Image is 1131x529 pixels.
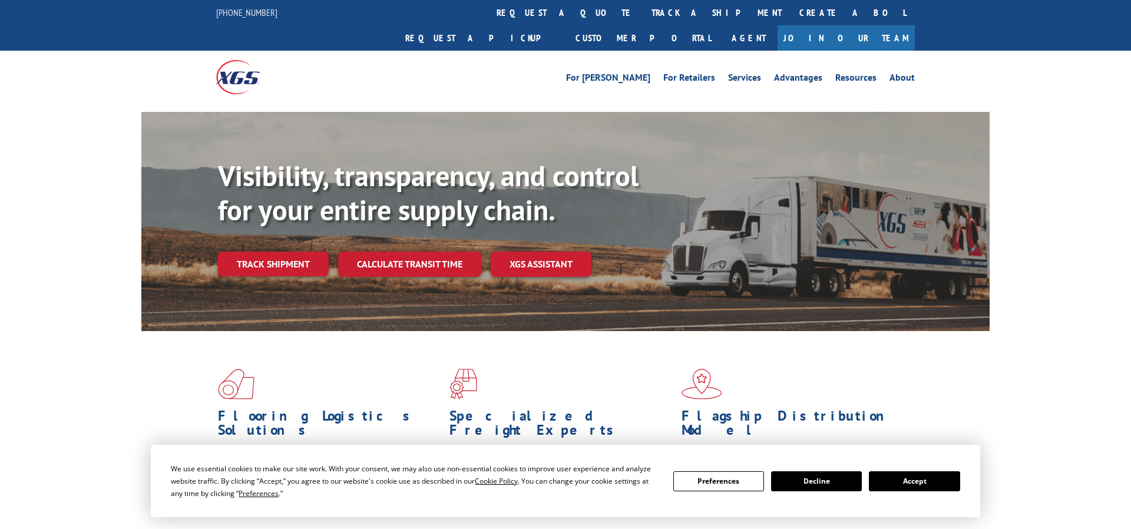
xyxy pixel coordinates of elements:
[216,6,277,18] a: [PHONE_NUMBER]
[720,25,778,51] a: Agent
[449,409,672,443] h1: Specialized Freight Experts
[889,73,915,86] a: About
[682,443,898,471] span: Our agile distribution network gives you nationwide inventory management on demand.
[663,73,715,86] a: For Retailers
[218,252,329,276] a: Track shipment
[491,252,591,277] a: XGS ASSISTANT
[728,73,761,86] a: Services
[774,73,822,86] a: Advantages
[673,471,764,491] button: Preferences
[475,476,518,486] span: Cookie Policy
[835,73,877,86] a: Resources
[171,462,659,500] div: We use essential cookies to make our site work. With your consent, we may also use non-essential ...
[239,488,279,498] span: Preferences
[218,409,441,443] h1: Flooring Logistics Solutions
[449,369,477,399] img: xgs-icon-focused-on-flooring-red
[151,445,980,517] div: Cookie Consent Prompt
[218,443,440,485] span: As an industry carrier of choice, XGS has brought innovation and dedication to flooring logistics...
[449,443,672,495] p: From overlength loads to delicate cargo, our experienced staff knows the best way to move your fr...
[567,25,720,51] a: Customer Portal
[566,73,650,86] a: For [PERSON_NAME]
[682,369,722,399] img: xgs-icon-flagship-distribution-model-red
[338,252,481,277] a: Calculate transit time
[218,369,254,399] img: xgs-icon-total-supply-chain-intelligence-red
[778,25,915,51] a: Join Our Team
[218,157,639,228] b: Visibility, transparency, and control for your entire supply chain.
[869,471,960,491] button: Accept
[396,25,567,51] a: Request a pickup
[771,471,862,491] button: Decline
[682,409,904,443] h1: Flagship Distribution Model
